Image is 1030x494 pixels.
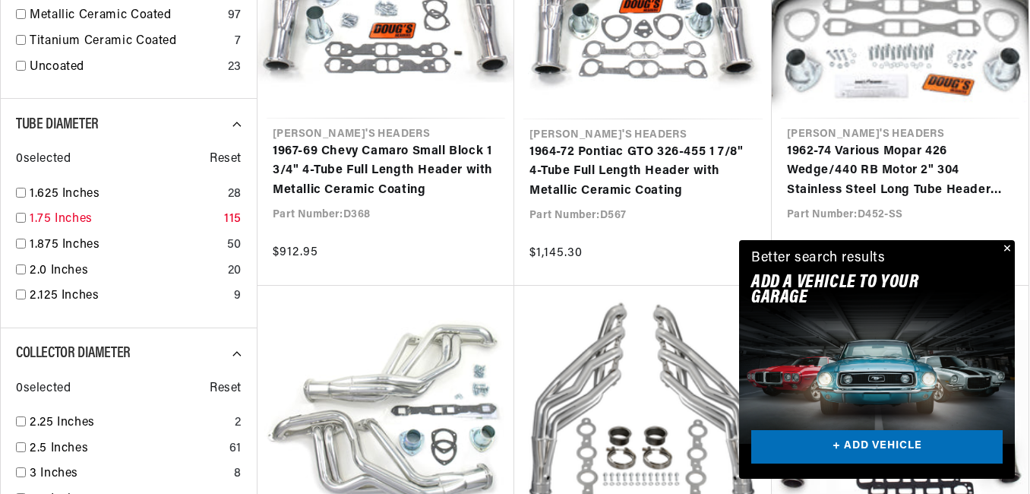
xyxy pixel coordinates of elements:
h2: Add A VEHICLE to your garage [751,275,965,306]
a: Titanium Ceramic Coated [30,32,229,52]
a: 1967-69 Chevy Camaro Small Block 1 3/4" 4-Tube Full Length Header with Metallic Ceramic Coating [273,142,499,201]
span: Tube Diameter [16,117,99,132]
a: 1964-72 Pontiac GTO 326-455 1 7/8" 4-Tube Full Length Header with Metallic Ceramic Coating [529,143,757,201]
div: 8 [234,464,242,484]
div: 61 [229,439,242,459]
div: 28 [228,185,242,204]
a: 2.0 Inches [30,261,222,281]
div: 23 [228,58,242,78]
a: Uncoated [30,58,222,78]
a: 1.75 Inches [30,210,218,230]
div: Better search results [751,248,886,270]
div: 9 [234,287,242,306]
span: 0 selected [16,150,71,169]
span: Reset [210,379,242,399]
div: 2 [235,413,242,433]
a: 1962-74 Various Mopar 426 Wedge/440 RB Motor 2" 304 Stainless Steel Long Tube Header with 3 1/2" ... [787,142,1013,201]
a: Metallic Ceramic Coated [30,6,222,26]
a: 2.125 Inches [30,287,228,306]
button: Close [997,240,1015,258]
a: 2.5 Inches [30,439,223,459]
span: Collector Diameter [16,346,131,361]
div: 7 [235,32,242,52]
a: + ADD VEHICLE [751,430,1003,464]
a: 2.25 Inches [30,413,229,433]
div: 20 [228,261,242,281]
a: 3 Inches [30,464,228,484]
div: 97 [228,6,242,26]
div: 115 [224,210,242,230]
div: 50 [227,236,242,255]
a: 1.625 Inches [30,185,222,204]
span: Reset [210,150,242,169]
a: 1.875 Inches [30,236,221,255]
span: 0 selected [16,379,71,399]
